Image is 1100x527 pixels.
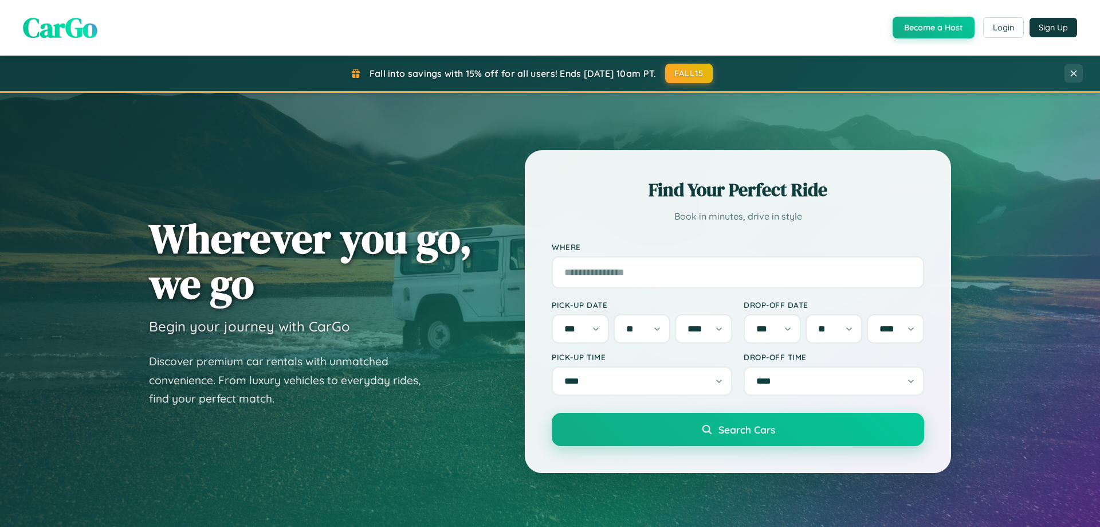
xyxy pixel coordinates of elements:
button: Search Cars [552,413,924,446]
h2: Find Your Perfect Ride [552,177,924,202]
span: CarGo [23,9,97,46]
p: Book in minutes, drive in style [552,208,924,225]
label: Where [552,242,924,252]
button: Become a Host [893,17,975,38]
button: Sign Up [1030,18,1077,37]
p: Discover premium car rentals with unmatched convenience. From luxury vehicles to everyday rides, ... [149,352,435,408]
span: Fall into savings with 15% off for all users! Ends [DATE] 10am PT. [370,68,657,79]
h3: Begin your journey with CarGo [149,318,350,335]
button: FALL15 [665,64,713,83]
label: Pick-up Time [552,352,732,362]
span: Search Cars [718,423,775,436]
h1: Wherever you go, we go [149,216,472,306]
label: Drop-off Date [744,300,924,310]
button: Login [983,17,1024,38]
label: Drop-off Time [744,352,924,362]
label: Pick-up Date [552,300,732,310]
